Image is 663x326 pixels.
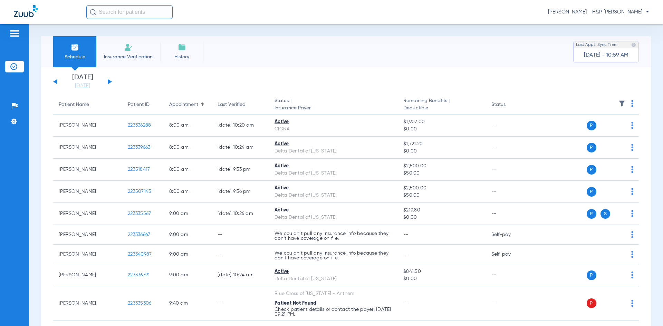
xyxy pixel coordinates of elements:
span: -- [403,301,409,306]
span: Patient Not Found [275,301,316,306]
img: hamburger-icon [9,29,20,38]
span: 223335306 [128,301,151,306]
span: Schedule [58,53,91,60]
td: [PERSON_NAME] [53,286,122,320]
td: [DATE] 10:24 AM [212,137,269,159]
div: Appointment [169,101,198,108]
span: 223339663 [128,145,150,150]
img: group-dot-blue.svg [631,188,633,195]
td: 8:00 AM [164,137,212,159]
input: Search for patients [86,5,173,19]
img: group-dot-blue.svg [631,231,633,238]
td: [PERSON_NAME] [53,203,122,225]
div: Blue Cross of [US_STATE] - Anthem [275,290,392,297]
span: $1,721.20 [403,140,480,148]
td: [PERSON_NAME] [53,245,122,264]
span: $0.00 [403,275,480,283]
div: Delta Dental of [US_STATE] [275,275,392,283]
td: [PERSON_NAME] [53,115,122,137]
div: Active [275,162,392,170]
span: 223336288 [128,123,151,128]
td: [PERSON_NAME] [53,181,122,203]
td: -- [486,203,532,225]
td: Self-pay [486,245,532,264]
div: Active [275,268,392,275]
td: [DATE] 9:33 PM [212,159,269,181]
span: -- [403,252,409,257]
td: 8:00 AM [164,159,212,181]
span: Insurance Payer [275,105,392,112]
span: $50.00 [403,170,480,177]
td: -- [486,159,532,181]
span: 223518417 [128,167,150,172]
span: $0.00 [403,148,480,155]
td: -- [212,245,269,264]
span: History [165,53,198,60]
img: group-dot-blue.svg [631,210,633,217]
div: Last Verified [218,101,263,108]
span: P [587,187,596,197]
th: Status | [269,95,398,115]
img: Search Icon [90,9,96,15]
img: group-dot-blue.svg [631,166,633,173]
p: We couldn’t pull any insurance info because they don’t have coverage on file. [275,231,392,241]
p: We couldn’t pull any insurance info because they don’t have coverage on file. [275,251,392,260]
span: P [587,143,596,152]
th: Remaining Benefits | [398,95,486,115]
td: [DATE] 10:26 AM [212,203,269,225]
div: Last Verified [218,101,246,108]
a: [DATE] [62,82,103,89]
img: last sync help info [631,42,636,47]
div: Patient Name [59,101,117,108]
span: 223340987 [128,252,152,257]
td: [DATE] 10:20 AM [212,115,269,137]
span: 223335567 [128,211,151,216]
td: 9:40 AM [164,286,212,320]
span: P [587,298,596,308]
img: group-dot-blue.svg [631,100,633,107]
span: P [587,209,596,219]
td: 9:00 AM [164,203,212,225]
span: Insurance Verification [102,53,155,60]
img: Zuub Logo [14,5,38,17]
td: [PERSON_NAME] [53,264,122,286]
div: Active [275,140,392,148]
li: [DATE] [62,74,103,89]
span: $0.00 [403,126,480,133]
img: group-dot-blue.svg [631,251,633,258]
img: group-dot-blue.svg [631,144,633,151]
td: [DATE] 10:24 AM [212,264,269,286]
div: Delta Dental of [US_STATE] [275,148,392,155]
td: -- [486,286,532,320]
div: Delta Dental of [US_STATE] [275,192,392,199]
div: Patient Name [59,101,89,108]
div: Delta Dental of [US_STATE] [275,170,392,177]
span: -- [403,232,409,237]
img: Manual Insurance Verification [124,43,133,51]
img: group-dot-blue.svg [631,122,633,129]
span: $1,907.00 [403,118,480,126]
span: Last Appt. Sync Time: [576,41,617,48]
td: [PERSON_NAME] [53,159,122,181]
iframe: Chat Widget [628,293,663,326]
span: [DATE] - 10:59 AM [584,52,628,59]
div: CIGNA [275,126,392,133]
span: P [587,121,596,130]
span: $219.80 [403,207,480,214]
span: S [600,209,610,219]
div: Active [275,118,392,126]
td: 9:00 AM [164,225,212,245]
div: Active [275,207,392,214]
td: 9:00 AM [164,264,212,286]
span: 223336791 [128,273,150,277]
td: 8:00 AM [164,181,212,203]
td: -- [486,115,532,137]
td: -- [486,137,532,159]
td: [PERSON_NAME] [53,137,122,159]
span: P [587,165,596,175]
span: 223507143 [128,189,151,194]
td: 9:00 AM [164,245,212,264]
td: [PERSON_NAME] [53,225,122,245]
span: P [587,270,596,280]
